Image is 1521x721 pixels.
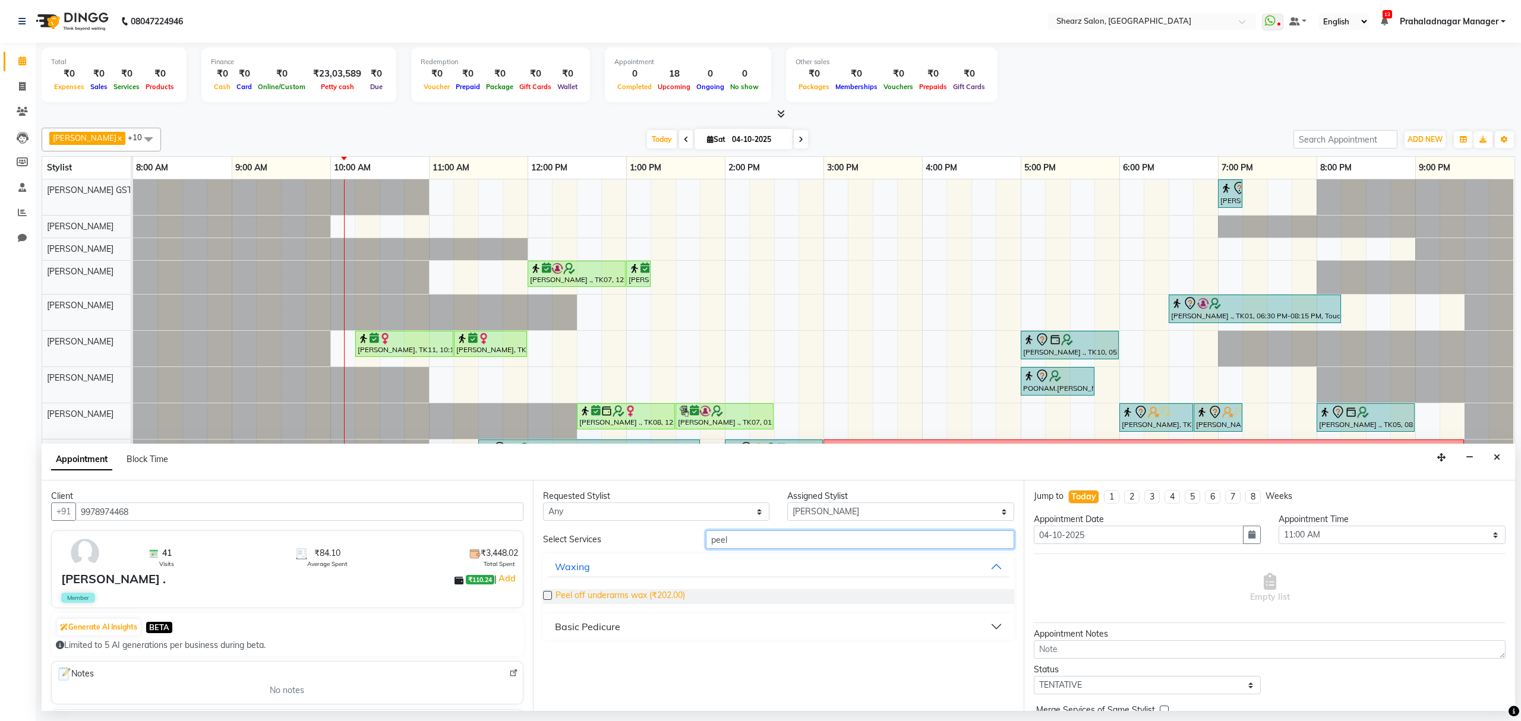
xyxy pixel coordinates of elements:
[1245,490,1261,504] li: 8
[516,67,554,81] div: ₹0
[481,547,518,559] span: ₹3,448.02
[356,333,452,355] div: [PERSON_NAME], TK11, 10:15 AM-11:15 AM, Haircut By Master Stylist- [DEMOGRAPHIC_DATA]
[211,57,387,67] div: Finance
[51,67,87,81] div: ₹0
[1405,131,1446,148] button: ADD NEW
[1219,159,1256,176] a: 7:00 PM
[1034,628,1506,640] div: Appointment Notes
[453,67,483,81] div: ₹0
[1022,333,1118,358] div: [PERSON_NAME] ., TK10, 05:00 PM-06:00 PM, Haircut By Master Stylist - [DEMOGRAPHIC_DATA]
[1219,181,1241,206] div: [PERSON_NAME] ., TK01, 07:00 PM-07:15 PM, Eyebrow threading with senior
[466,575,494,584] span: ₹110.24
[133,159,171,176] a: 8:00 AM
[796,57,988,67] div: Other sales
[307,559,348,568] span: Average Spent
[61,570,166,588] div: [PERSON_NAME] .
[627,263,649,285] div: [PERSON_NAME] ., TK07, 01:00 PM-01:15 PM, Eyebrow threading
[548,556,1010,577] button: Waxing
[146,622,172,633] span: BETA
[1318,405,1413,430] div: [PERSON_NAME] ., TK05, 08:00 PM-09:00 PM, Haircut By Sr.Stylist - [DEMOGRAPHIC_DATA]
[47,162,72,173] span: Stylist
[704,135,728,144] span: Sat
[655,83,693,91] span: Upcoming
[1021,159,1059,176] a: 5:00 PM
[727,67,762,81] div: 0
[1293,130,1397,148] input: Search Appointment
[497,571,517,586] a: Add
[534,533,698,546] div: Select Services
[555,619,620,634] div: Basic Pedicure
[483,67,516,81] div: ₹0
[47,372,113,383] span: [PERSON_NAME]
[614,57,762,67] div: Appointment
[627,159,664,176] a: 1:00 PM
[1137,441,1151,452] div: desk
[548,616,1010,637] button: Basic Pedicure
[232,159,270,176] a: 9:00 AM
[516,83,554,91] span: Gift Cards
[693,83,727,91] span: Ongoing
[1104,490,1119,504] li: 1
[1185,490,1200,504] li: 5
[314,547,340,559] span: ₹84.10
[706,530,1014,549] input: Search by service name
[727,83,762,91] span: No show
[211,67,233,81] div: ₹0
[87,83,111,91] span: Sales
[1400,15,1498,28] span: Prahaladnagar Manager
[308,67,366,81] div: ₹23,03,589
[1266,490,1292,502] div: Weeks
[87,67,111,81] div: ₹0
[30,5,112,38] img: logo
[554,67,580,81] div: ₹0
[111,67,143,81] div: ₹0
[455,333,526,355] div: [PERSON_NAME], TK11, 11:15 AM-12:00 PM, [PERSON_NAME] Faded with Master
[494,571,517,586] span: |
[47,221,113,232] span: [PERSON_NAME]
[116,133,122,143] a: x
[1225,490,1241,504] li: 7
[1034,490,1064,502] div: Jump to
[366,67,387,81] div: ₹0
[233,83,255,91] span: Card
[47,185,172,195] span: [PERSON_NAME] GSTIN - 21123
[47,409,113,419] span: [PERSON_NAME]
[1317,159,1355,176] a: 8:00 PM
[725,159,763,176] a: 2:00 PM
[47,300,113,311] span: [PERSON_NAME]
[51,449,112,470] span: Appointment
[556,589,685,604] span: Peel off underarms wax (₹202.00)
[1205,490,1220,504] li: 6
[1416,159,1453,176] a: 9:00 PM
[51,57,177,67] div: Total
[56,639,519,652] div: Limited to 5 AI generations per business during beta.
[127,454,168,464] span: Block Time
[367,83,386,91] span: Due
[270,684,304,697] span: No notes
[51,83,87,91] span: Expenses
[787,490,1014,502] div: Assigned Stylist
[529,263,624,285] div: [PERSON_NAME] ., TK07, 12:00 PM-01:00 PM, Cirepil Roll On Wax
[1170,296,1340,321] div: [PERSON_NAME] ., TK01, 06:30 PM-08:15 PM, Touch up - upto 2 Inch - Inoa
[1165,490,1180,504] li: 4
[47,244,113,254] span: [PERSON_NAME]
[143,67,177,81] div: ₹0
[647,130,677,148] span: Today
[1250,573,1290,603] span: Empty list
[1488,448,1506,467] button: Close
[832,83,881,91] span: Memberships
[68,536,102,570] img: avatar
[211,83,233,91] span: Cash
[255,67,308,81] div: ₹0
[1195,405,1241,430] div: [PERSON_NAME], TK06, 06:45 PM-07:15 PM, [PERSON_NAME] Color - Inoa
[1120,159,1157,176] a: 6:00 PM
[693,67,727,81] div: 0
[331,159,374,176] a: 10:00 AM
[923,159,960,176] a: 4:00 PM
[483,83,516,91] span: Package
[1022,369,1093,394] div: POONAM.[PERSON_NAME] ., TK04, 05:00 PM-05:45 PM, K- HairWash & Blow Dry - Below Shoulder
[143,83,177,91] span: Products
[1124,490,1140,504] li: 2
[162,547,172,559] span: 41
[111,83,143,91] span: Services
